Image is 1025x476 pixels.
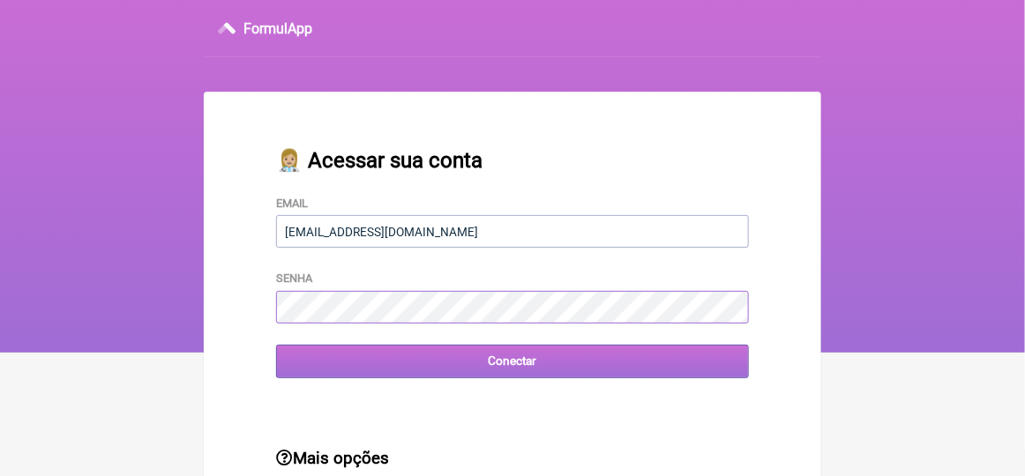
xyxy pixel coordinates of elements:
label: Email [276,197,308,210]
input: Conectar [276,345,749,377]
h2: 👩🏼‍⚕️ Acessar sua conta [276,148,749,173]
label: Senha [276,271,312,285]
h3: Mais opções [276,449,749,468]
h3: FormulApp [244,20,313,37]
